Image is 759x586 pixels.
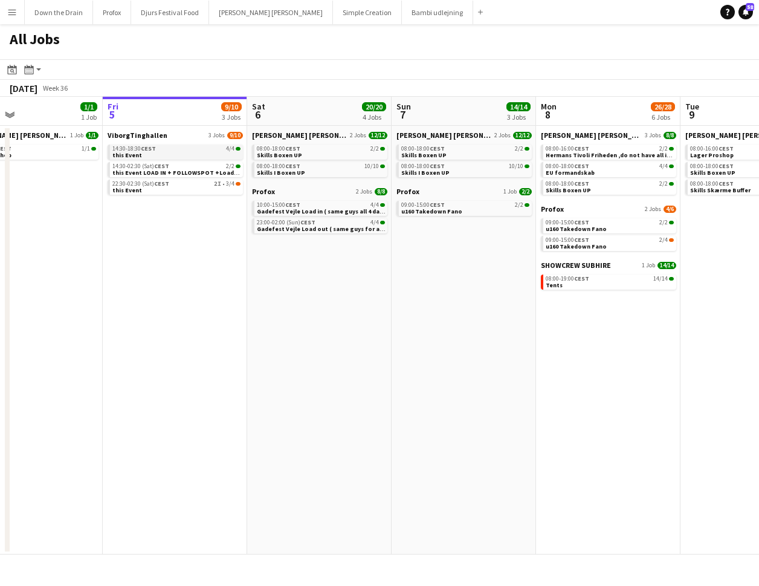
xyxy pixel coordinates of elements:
[506,102,531,111] span: 14/14
[252,131,387,187] div: [PERSON_NAME] [PERSON_NAME]2 Jobs12/1208:00-18:00CEST2/2Skills Boxen UP08:00-18:00CEST10/10Skills...
[395,108,411,122] span: 7
[285,162,300,170] span: CEST
[236,147,241,151] span: 4/4
[690,151,734,159] span: Lager Proshop
[108,131,243,140] a: ViborgTinghallen3 Jobs9/10
[574,218,589,226] span: CEST
[657,262,676,269] span: 14/14
[106,108,118,122] span: 5
[141,145,156,152] span: CEST
[690,169,735,177] span: Skills Boxen UP
[546,237,589,243] span: 09:00-15:00
[396,131,492,140] span: Danny Black Luna
[546,163,589,169] span: 08:00-18:00
[659,181,668,187] span: 2/2
[541,204,564,213] span: Profox
[214,181,221,187] span: 2I
[546,151,688,159] span: Hermans Tivoli Friheden ,do not have all info yet
[541,204,676,261] div: Profox2 Jobs4/609:00-15:00CEST2/2u160 Takedown Fano09:00-15:00CEST2/4u160 Takedown Fano
[546,169,595,177] span: EU formandskab
[25,1,93,24] button: Down the Drain
[40,83,70,93] span: Week 36
[401,202,445,208] span: 09:00-15:00
[509,163,523,169] span: 10/10
[574,236,589,244] span: CEST
[513,132,532,139] span: 12/12
[257,145,385,158] a: 08:00-18:00CEST2/2Skills Boxen UP
[80,102,97,111] span: 1/1
[690,146,734,152] span: 08:00-16:00
[396,187,532,196] a: Profox1 Job2/2
[10,82,37,94] div: [DATE]
[112,151,142,159] span: this Event
[430,145,445,152] span: CEST
[659,163,668,169] span: 4/4
[430,162,445,170] span: CEST
[738,5,753,19] a: 58
[546,276,589,282] span: 08:00-19:00
[370,220,379,226] span: 4/4
[396,131,532,140] a: [PERSON_NAME] [PERSON_NAME]2 Jobs12/12
[356,188,372,195] span: 2 Jobs
[541,101,557,112] span: Mon
[236,164,241,168] span: 2/2
[574,162,589,170] span: CEST
[91,147,96,151] span: 1/1
[401,163,445,169] span: 08:00-18:00
[112,145,241,158] a: 14:30-18:30CEST4/4this Event
[369,132,387,139] span: 12/12
[221,102,242,111] span: 9/10
[574,145,589,152] span: CEST
[257,146,300,152] span: 08:00-18:00
[257,163,300,169] span: 08:00-18:00
[546,220,589,226] span: 09:00-15:00
[154,180,169,187] span: CEST
[370,202,379,208] span: 4/4
[430,201,445,209] span: CEST
[541,261,676,270] a: SHOWCREW SUBHIRE1 Job14/14
[669,277,674,281] span: 14/14
[541,204,676,213] a: Profox2 Jobs4/6
[370,146,379,152] span: 2/2
[257,207,393,215] span: Gadefest Vejle Load in ( same guys all 4 dates )
[108,101,118,112] span: Fri
[70,132,83,139] span: 1 Job
[574,180,589,187] span: CEST
[112,186,142,194] span: this Event
[252,131,347,140] span: Danny Black Luna
[525,147,529,151] span: 2/2
[108,131,243,197] div: ViborgTinghallen3 Jobs9/1014:30-18:30CEST4/4this Event14:30-02:30 (Sat)CEST2/2this Event LOAD IN ...
[669,221,674,224] span: 2/2
[257,201,385,215] a: 10:00-15:00CEST4/4Gadefest Vejle Load in ( same guys all 4 dates )
[541,261,676,292] div: SHOWCREW SUBHIRE1 Job14/1408:00-19:00CEST14/14Tents
[659,146,668,152] span: 2/2
[93,1,131,24] button: Profox
[401,145,529,158] a: 08:00-18:00CEST2/2Skills Boxen UP
[112,180,241,194] a: 22:30-02:30 (Sat)CEST2I•3/4this Event
[257,225,409,233] span: Gadefest Vejle Load out ( same guys for all 4 dates )
[252,187,387,196] a: Profox2 Jobs8/8
[515,202,523,208] span: 2/2
[81,112,97,122] div: 1 Job
[285,145,300,152] span: CEST
[690,181,734,187] span: 08:00-18:00
[539,108,557,122] span: 8
[669,147,674,151] span: 2/2
[401,151,447,159] span: Skills Boxen UP
[226,181,234,187] span: 3/4
[380,203,385,207] span: 4/4
[252,187,387,236] div: Profox2 Jobs8/810:00-15:00CEST4/4Gadefest Vejle Load in ( same guys all 4 dates )23:00-02:00 (Sun...
[653,276,668,282] span: 14/14
[642,262,655,269] span: 1 Job
[690,163,734,169] span: 08:00-18:00
[541,261,611,270] span: SHOWCREW SUBHIRE
[669,238,674,242] span: 2/4
[362,102,386,111] span: 20/20
[226,146,234,152] span: 4/4
[257,202,300,208] span: 10:00-15:00
[719,162,734,170] span: CEST
[546,281,563,289] span: Tents
[503,188,517,195] span: 1 Job
[257,151,302,159] span: Skills Boxen UP
[546,275,674,288] a: 08:00-19:00CEST14/14Tents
